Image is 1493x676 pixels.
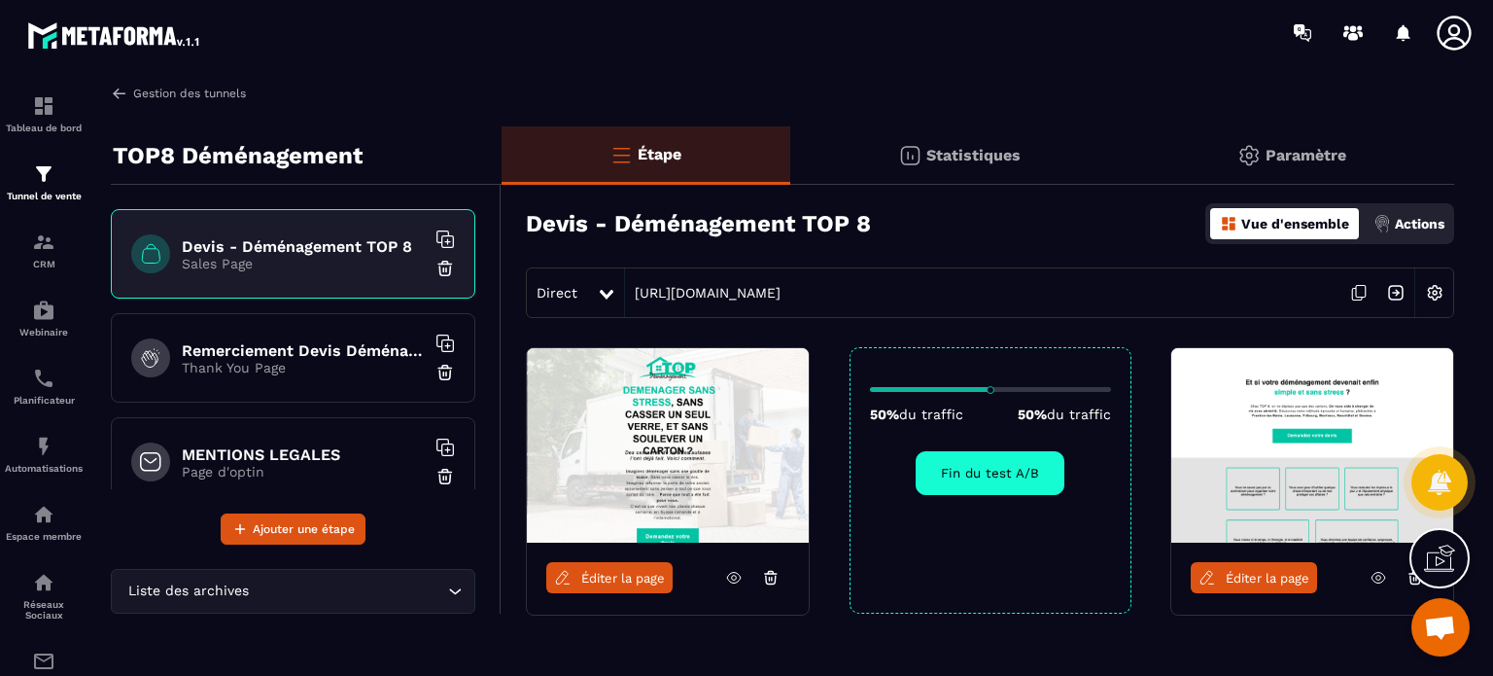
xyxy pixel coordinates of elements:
[5,352,83,420] a: schedulerschedulerPlanificateur
[5,259,83,269] p: CRM
[111,85,128,102] img: arrow
[1191,562,1317,593] a: Éditer la page
[609,143,633,166] img: bars-o.4a397970.svg
[1377,274,1414,311] img: arrow-next.bcc2205e.svg
[32,571,55,594] img: social-network
[870,407,963,422] p: 50%
[5,488,83,556] a: automationsautomationsEspace membre
[182,341,425,360] h6: Remerciement Devis Déménagement Top 8
[182,445,425,464] h6: MENTIONS LEGALES
[5,463,83,474] p: Automatisations
[5,395,83,406] p: Planificateur
[221,514,365,545] button: Ajouter une étape
[1411,598,1470,657] a: Ouvrir le chat
[1266,146,1346,164] p: Paramètre
[435,363,455,382] img: trash
[5,420,83,488] a: automationsautomationsAutomatisations
[27,18,202,53] img: logo
[526,210,871,237] h3: Devis - Déménagement TOP 8
[435,259,455,278] img: trash
[1416,274,1453,311] img: setting-w.858f3a88.svg
[32,367,55,390] img: scheduler
[123,581,253,602] span: Liste des archives
[32,435,55,458] img: automations
[182,360,425,375] p: Thank You Page
[581,571,665,586] span: Éditer la page
[5,327,83,338] p: Webinaire
[32,231,55,254] img: formation
[1395,216,1444,231] p: Actions
[435,467,455,486] img: trash
[527,348,809,543] img: image
[625,285,781,301] a: [URL][DOMAIN_NAME]
[5,599,83,621] p: Réseaux Sociaux
[537,285,577,301] span: Direct
[546,562,673,593] a: Éditer la page
[5,556,83,635] a: social-networksocial-networkRéseaux Sociaux
[32,650,55,673] img: email
[5,191,83,201] p: Tunnel de vente
[1241,216,1349,231] p: Vue d'ensemble
[113,136,363,175] p: TOP8 Déménagement
[32,94,55,118] img: formation
[5,531,83,542] p: Espace membre
[1373,215,1391,232] img: actions.d6e523a2.png
[1171,348,1453,543] img: image
[5,216,83,284] a: formationformationCRM
[638,145,681,163] p: Étape
[1018,407,1111,422] p: 50%
[253,581,443,602] input: Search for option
[253,519,355,539] span: Ajouter une étape
[5,148,83,216] a: formationformationTunnel de vente
[32,162,55,186] img: formation
[5,80,83,148] a: formationformationTableau de bord
[899,407,963,422] span: du traffic
[1237,144,1261,167] img: setting-gr.5f69749f.svg
[1220,215,1237,232] img: dashboard-orange.40269519.svg
[898,144,921,167] img: stats.20deebd0.svg
[926,146,1021,164] p: Statistiques
[1047,407,1111,422] span: du traffic
[32,299,55,322] img: automations
[111,569,475,614] div: Search for option
[111,85,246,102] a: Gestion des tunnels
[182,237,425,256] h6: Devis - Déménagement TOP 8
[32,503,55,526] img: automations
[916,451,1064,495] button: Fin du test A/B
[5,284,83,352] a: automationsautomationsWebinaire
[1226,571,1309,586] span: Éditer la page
[182,464,425,480] p: Page d'optin
[182,256,425,271] p: Sales Page
[5,123,83,133] p: Tableau de bord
